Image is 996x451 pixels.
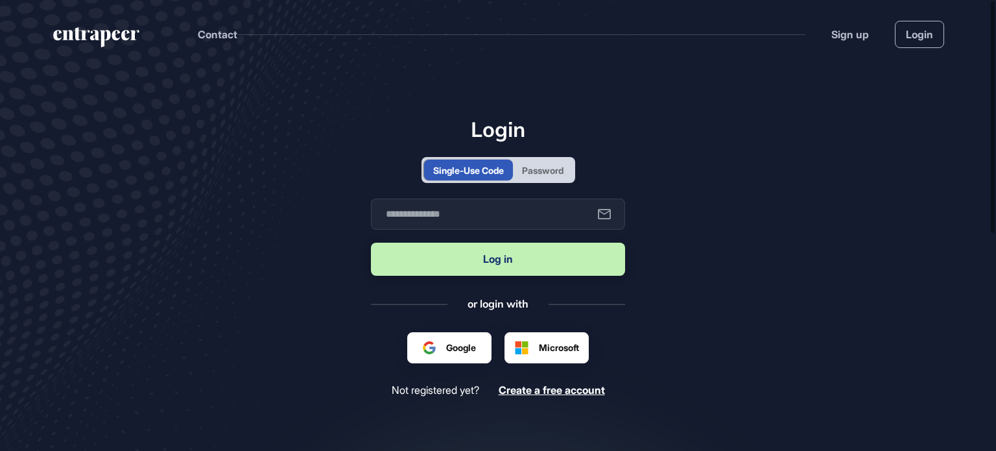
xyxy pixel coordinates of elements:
[831,27,869,42] a: Sign up
[539,341,579,354] span: Microsoft
[392,384,479,396] span: Not registered yet?
[433,164,504,177] div: Single-Use Code
[468,297,528,311] div: or login with
[499,384,605,396] span: Create a free account
[499,384,605,396] a: Create a free account
[198,26,237,43] button: Contact
[371,117,625,141] h1: Login
[522,164,563,177] div: Password
[371,243,625,276] button: Log in
[895,21,944,48] a: Login
[52,27,141,52] a: entrapeer-logo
